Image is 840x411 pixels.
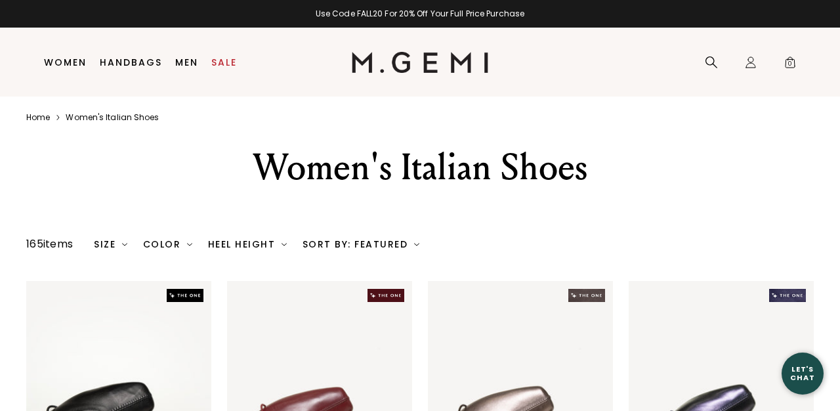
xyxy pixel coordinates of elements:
[44,57,87,68] a: Women
[208,239,287,249] div: Heel Height
[143,239,192,249] div: Color
[66,112,159,123] a: Women's italian shoes
[782,365,824,381] div: Let's Chat
[414,242,419,247] img: chevron-down.svg
[26,112,50,123] a: Home
[303,239,419,249] div: Sort By: Featured
[177,144,663,191] div: Women's Italian Shoes
[352,52,489,73] img: M.Gemi
[282,242,287,247] img: chevron-down.svg
[175,57,198,68] a: Men
[122,242,127,247] img: chevron-down.svg
[26,236,73,252] div: 165 items
[100,57,162,68] a: Handbags
[784,58,797,72] span: 0
[187,242,192,247] img: chevron-down.svg
[167,289,203,302] img: The One tag
[94,239,127,249] div: Size
[211,57,237,68] a: Sale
